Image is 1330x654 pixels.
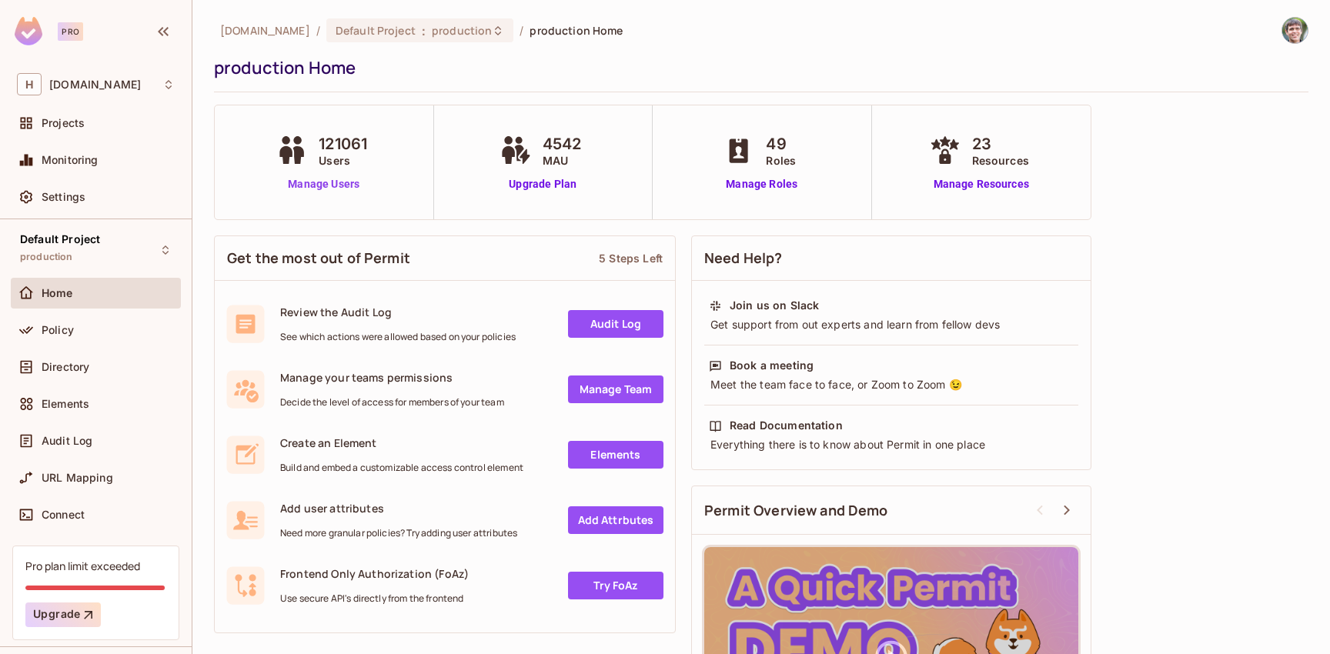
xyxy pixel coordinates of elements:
span: 23 [972,132,1029,155]
a: Add Attrbutes [568,506,663,534]
div: Pro plan limit exceeded [25,559,140,573]
span: Need more granular policies? Try adding user attributes [280,527,517,539]
span: the active workspace [220,23,310,38]
span: MAU [543,152,582,169]
img: SReyMgAAAABJRU5ErkJggg== [15,17,42,45]
li: / [316,23,320,38]
span: 121061 [319,132,367,155]
a: Manage Team [568,375,663,403]
div: 5 Steps Left [599,251,663,265]
span: Create an Element [280,435,523,450]
a: Manage Roles [720,176,804,192]
span: production Home [530,23,623,38]
span: production [432,23,492,38]
span: Build and embed a customizable access control element [280,462,523,474]
div: Everything there is to know about Permit in one place [709,437,1074,452]
a: Elements [568,441,663,469]
span: Add user attributes [280,501,517,516]
span: Review the Audit Log [280,305,516,319]
div: Get support from out experts and learn from fellow devs [709,317,1074,332]
span: Home [42,287,73,299]
span: Need Help? [704,249,783,268]
span: URL Mapping [42,472,113,484]
a: Manage Resources [926,176,1037,192]
span: Get the most out of Permit [227,249,410,268]
span: Default Project [336,23,416,38]
span: production [20,251,73,263]
a: Audit Log [568,310,663,338]
div: Read Documentation [730,418,843,433]
span: Users [319,152,367,169]
div: Join us on Slack [730,298,819,313]
div: Meet the team face to face, or Zoom to Zoom 😉 [709,377,1074,392]
span: Roles [766,152,796,169]
a: Manage Users [272,176,375,192]
a: Upgrade Plan [496,176,590,192]
span: Elements [42,398,89,410]
span: H [17,73,42,95]
div: Pro [58,22,83,41]
span: Permit Overview and Demo [704,501,888,520]
span: Manage your teams permissions [280,370,504,385]
div: production Home [214,56,1301,79]
span: Use secure API's directly from the frontend [280,592,469,605]
span: Decide the level of access for members of your team [280,396,504,409]
span: 49 [766,132,796,155]
button: Upgrade [25,602,101,627]
span: Settings [42,191,85,203]
span: Workspace: honeycombinsurance.com [49,78,141,91]
a: Try FoAz [568,572,663,599]
span: Projects [42,117,85,129]
span: Frontend Only Authorization (FoAz) [280,566,469,581]
div: Book a meeting [730,358,814,373]
span: Policy [42,324,74,336]
span: Default Project [20,233,100,245]
img: nimrod@honeycombinsurance.com [1282,18,1308,43]
span: Connect [42,509,85,521]
span: : [421,25,426,37]
span: 4542 [543,132,582,155]
li: / [520,23,523,38]
span: See which actions were allowed based on your policies [280,331,516,343]
span: Audit Log [42,435,92,447]
span: Directory [42,361,89,373]
span: Monitoring [42,154,99,166]
span: Resources [972,152,1029,169]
